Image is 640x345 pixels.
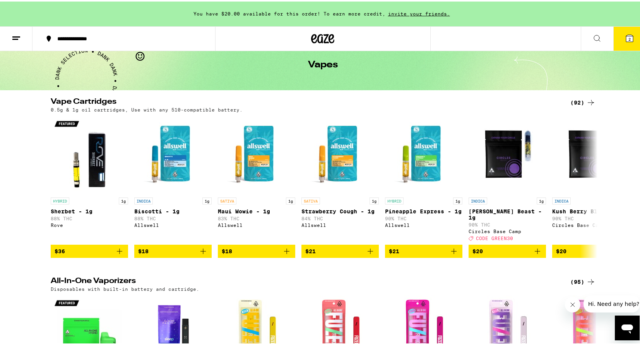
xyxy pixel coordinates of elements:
[55,247,65,253] span: $36
[51,285,199,290] p: Disposables with built-in battery and cartridge.
[134,215,212,220] p: 88% THC
[51,196,69,203] p: HYBRID
[301,207,379,213] p: Strawberry Cough - 1g
[218,215,295,220] p: 83% THC
[556,247,566,253] span: $20
[134,196,153,203] p: INDICA
[565,295,580,311] iframe: Close message
[570,96,596,106] a: (92)
[552,115,630,192] img: Circles Base Camp - Kush Berry Bliss - 1g
[570,276,596,285] a: (95)
[51,243,128,256] button: Add to bag
[134,221,212,226] div: Allswell
[385,115,462,192] img: Allswell - Pineapple Express - 1g
[218,196,236,203] p: SATIVA
[218,115,295,243] a: Open page for Maui Wowie - 1g from Allswell
[552,243,630,256] button: Add to bag
[134,243,212,256] button: Add to bag
[218,207,295,213] p: Maui Wowie - 1g
[385,221,462,226] div: Allswell
[134,207,212,213] p: Biscotti - 1g
[385,10,453,15] span: invite your friends.
[51,207,128,213] p: Sherbet - 1g
[385,215,462,220] p: 90% THC
[469,227,546,232] div: Circles Base Camp
[305,247,316,253] span: $21
[385,207,462,213] p: Pineapple Express - 1g
[476,234,513,239] span: CODE GREEN30
[134,115,212,192] img: Allswell - Biscotti - 1g
[552,207,630,213] p: Kush Berry Bliss - 1g
[51,106,243,111] p: 0.5g & 1g oil cartridges, Use with any 510-compatible battery.
[301,115,379,243] a: Open page for Strawberry Cough - 1g from Allswell
[469,243,546,256] button: Add to bag
[218,115,295,192] img: Allswell - Maui Wowie - 1g
[552,215,630,220] p: 90% THC
[119,196,128,203] p: 1g
[138,247,149,253] span: $18
[385,243,462,256] button: Add to bag
[552,115,630,243] a: Open page for Kush Berry Bliss - 1g from Circles Base Camp
[469,196,487,203] p: INDICA
[453,196,462,203] p: 1g
[537,196,546,203] p: 1g
[218,243,295,256] button: Add to bag
[51,221,128,226] div: Rove
[469,115,546,192] img: Circles Base Camp - Berry Beast - 1g
[469,207,546,219] p: [PERSON_NAME] Beast - 1g
[385,196,404,203] p: HYBRID
[370,196,379,203] p: 1g
[222,247,232,253] span: $18
[472,247,483,253] span: $20
[469,221,546,226] p: 90% THC
[615,314,640,339] iframe: Button to launch messaging window
[301,115,379,192] img: Allswell - Strawberry Cough - 1g
[584,294,640,311] iframe: Message from company
[385,115,462,243] a: Open page for Pineapple Express - 1g from Allswell
[389,247,399,253] span: $21
[308,59,338,68] h1: Vapes
[51,115,128,192] img: Rove - Sherbet - 1g
[193,10,385,15] span: You have $20.00 available for this order! To earn more credit,
[301,215,379,220] p: 84% THC
[552,196,571,203] p: INDICA
[51,115,128,243] a: Open page for Sherbet - 1g from Rove
[218,221,295,226] div: Allswell
[628,35,631,40] span: 2
[51,96,558,106] h2: Vape Cartridges
[51,215,128,220] p: 88% THC
[552,221,630,226] div: Circles Base Camp
[301,221,379,226] div: Allswell
[134,115,212,243] a: Open page for Biscotti - 1g from Allswell
[286,196,295,203] p: 1g
[202,196,212,203] p: 1g
[51,276,558,285] h2: All-In-One Vaporizers
[301,243,379,256] button: Add to bag
[469,115,546,243] a: Open page for Berry Beast - 1g from Circles Base Camp
[301,196,320,203] p: SATIVA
